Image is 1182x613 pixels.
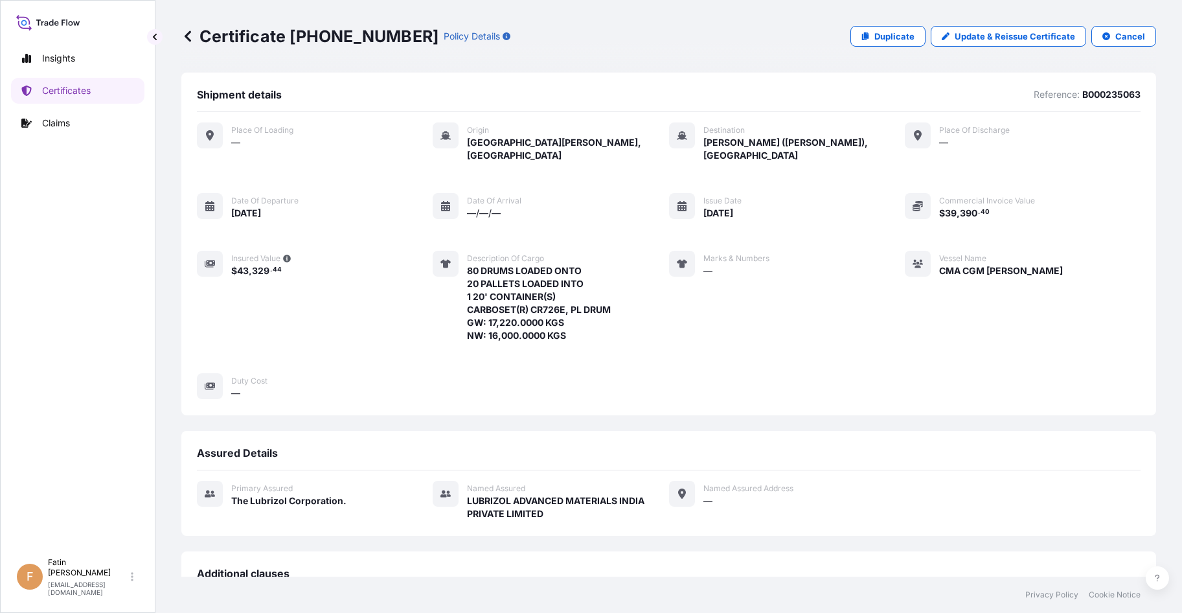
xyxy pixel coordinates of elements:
span: Issue Date [703,196,742,206]
span: . [978,210,980,214]
a: Certificates [11,78,144,104]
span: 40 [981,210,990,214]
span: 329 [252,266,269,275]
span: , [249,266,252,275]
p: Certificate [PHONE_NUMBER] [181,26,438,47]
a: Cookie Notice [1089,590,1141,600]
span: — [939,136,948,149]
span: Assured Details [197,446,278,459]
p: Insights [42,52,75,65]
span: — [703,264,712,277]
span: $ [939,209,945,218]
span: — [231,387,240,400]
span: —/—/— [467,207,501,220]
span: Date of arrival [467,196,521,206]
span: . [270,268,272,272]
span: Vessel Name [939,253,986,264]
p: Fatin [PERSON_NAME] [48,557,128,578]
span: Place of Loading [231,125,293,135]
p: Certificates [42,84,91,97]
span: 43 [237,266,249,275]
span: 390 [960,209,977,218]
span: Date of departure [231,196,299,206]
p: Policy Details [444,30,500,43]
span: Destination [703,125,745,135]
p: Duplicate [874,30,915,43]
span: Duty Cost [231,376,267,386]
p: Update & Reissue Certificate [955,30,1075,43]
span: F [27,570,34,583]
p: Reference: [1034,88,1080,101]
span: Additional clauses [197,567,290,580]
a: Privacy Policy [1025,590,1078,600]
span: Named Assured Address [703,483,793,494]
span: Insured Value [231,253,280,264]
a: Update & Reissue Certificate [931,26,1086,47]
p: Cancel [1115,30,1145,43]
span: Named Assured [467,483,525,494]
a: Insights [11,45,144,71]
span: Primary assured [231,483,293,494]
p: Claims [42,117,70,130]
span: The Lubrizol Corporation. [231,494,347,507]
span: , [957,209,960,218]
p: [EMAIL_ADDRESS][DOMAIN_NAME] [48,581,128,596]
span: $ [231,266,237,275]
span: Shipment details [197,88,282,101]
span: Description of cargo [467,253,544,264]
span: Marks & Numbers [703,253,769,264]
span: Origin [467,125,489,135]
a: Duplicate [850,26,926,47]
span: 44 [273,268,282,272]
span: — [231,136,240,149]
span: LUBRIZOL ADVANCED MATERIALS INDIA PRIVATE LIMITED [467,494,668,520]
a: Claims [11,110,144,136]
p: B000235063 [1082,88,1141,101]
button: Cancel [1091,26,1156,47]
span: Commercial Invoice Value [939,196,1035,206]
span: [PERSON_NAME] ([PERSON_NAME]), [GEOGRAPHIC_DATA] [703,136,905,162]
span: 80 DRUMS LOADED ONTO 20 PALLETS LOADED INTO 1 20' CONTAINER(S) CARBOSET(R) CR726E, PL DRUM GW: 17... [467,264,611,342]
span: [GEOGRAPHIC_DATA][PERSON_NAME], [GEOGRAPHIC_DATA] [467,136,668,162]
span: [DATE] [703,207,733,220]
span: — [703,494,712,507]
span: 39 [945,209,957,218]
span: [DATE] [231,207,261,220]
span: Place of discharge [939,125,1010,135]
span: CMA CGM [PERSON_NAME] [939,264,1063,277]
